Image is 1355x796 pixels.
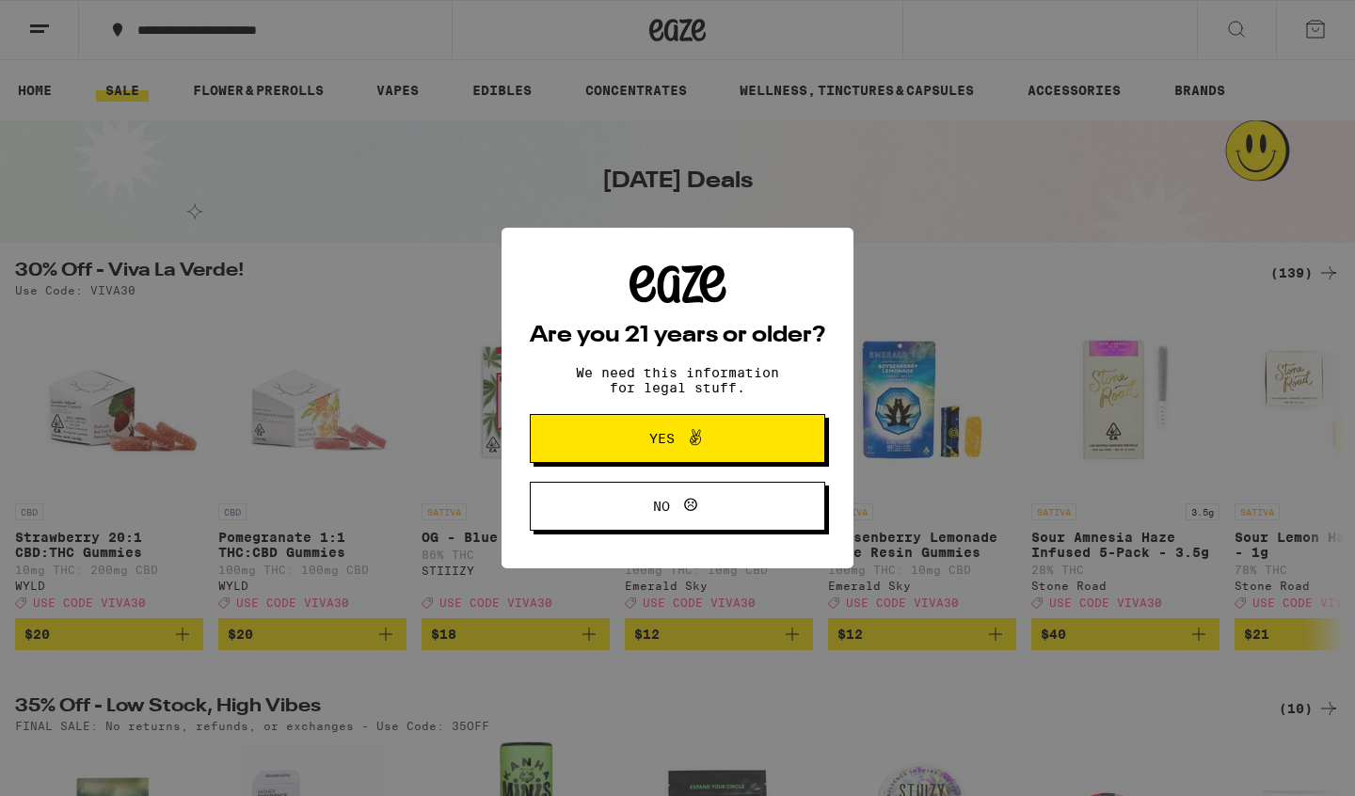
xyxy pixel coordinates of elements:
h2: Are you 21 years or older? [530,325,825,347]
span: Yes [649,432,675,445]
p: We need this information for legal stuff. [560,365,795,395]
button: Yes [530,414,825,463]
button: No [530,482,825,531]
span: No [653,500,670,513]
